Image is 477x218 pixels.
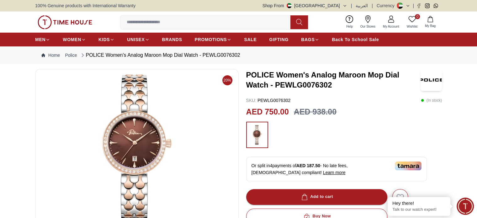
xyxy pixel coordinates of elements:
span: 100% Genuine products with International Warranty [35,3,135,9]
p: Talk to our watch expert! [392,207,446,212]
span: Help [344,24,355,29]
a: PROMOTIONS [195,34,232,45]
h3: AED 938.00 [294,106,337,118]
a: Help [342,14,357,30]
h2: AED 750.00 [246,106,289,118]
div: Currency [377,3,397,9]
button: Shop From[GEOGRAPHIC_DATA] [262,3,347,9]
a: Facebook [416,3,421,8]
a: GIFTING [269,34,289,45]
a: MEN [35,34,50,45]
span: SALE [244,36,257,43]
img: Tamara [395,162,421,170]
a: SALE [244,34,257,45]
a: Our Stores [357,14,379,30]
div: Or split in 4 payments of - No late fees, [DEMOGRAPHIC_DATA] compliant! [246,157,427,181]
a: Back To School Sale [332,34,379,45]
span: My Account [380,24,402,29]
span: | [351,3,352,9]
span: AED 187.50 [296,163,320,168]
span: 0 [415,14,420,19]
span: My Bag [422,24,438,28]
a: WOMEN [63,34,86,45]
span: | [372,3,373,9]
span: Wishlist [404,24,420,29]
img: ... [38,15,92,29]
a: Instagram [425,3,430,8]
p: ( In stock ) [421,97,442,104]
button: Add to cart [246,189,387,205]
img: POLICE Women's Analog Maroon Mop Dial Watch - PEWLG0076302 [421,69,442,91]
span: BRANDS [162,36,182,43]
span: UNISEX [127,36,145,43]
a: KIDS [98,34,114,45]
button: العربية [356,3,368,9]
span: Our Stores [358,24,378,29]
span: KIDS [98,36,110,43]
a: BAGS [301,34,319,45]
span: Back To School Sale [332,36,379,43]
h3: POLICE Women's Analog Maroon Mop Dial Watch - PEWLG0076302 [246,70,421,90]
a: UNISEX [127,34,149,45]
span: GIFTING [269,36,289,43]
div: Chat Widget [457,198,474,215]
span: | [413,3,414,9]
span: MEN [35,36,45,43]
span: PROMOTIONS [195,36,227,43]
img: United Arab Emirates [287,3,292,8]
a: Home [41,52,60,58]
a: BRANDS [162,34,182,45]
nav: Breadcrumb [35,46,442,64]
a: Police [65,52,77,58]
div: POLICE Women's Analog Maroon Mop Dial Watch - PEWLG0076302 [80,51,240,59]
p: PEWLG0076302 [246,97,291,104]
div: Add to cart [300,193,333,200]
span: WOMEN [63,36,81,43]
span: SKU : [246,98,257,103]
img: ... [249,125,265,145]
a: 0Wishlist [403,14,421,30]
span: Learn more [323,170,346,175]
div: Hey there! [392,200,446,206]
span: 20% [222,75,232,85]
button: My Bag [421,15,439,29]
span: BAGS [301,36,315,43]
a: Whatsapp [433,3,438,8]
